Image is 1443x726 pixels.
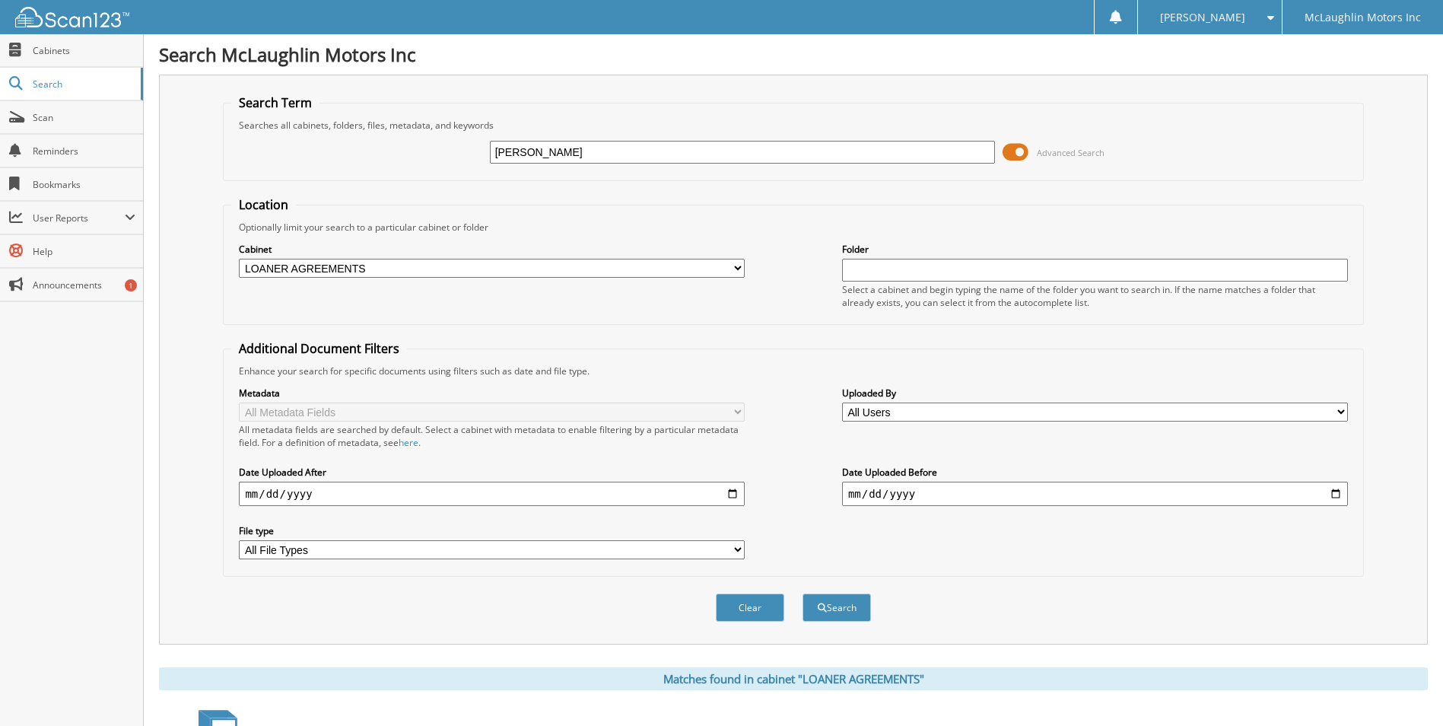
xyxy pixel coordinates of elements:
label: Cabinet [239,243,745,256]
span: [PERSON_NAME] [1160,13,1245,22]
legend: Search Term [231,94,319,111]
span: Search [33,78,133,91]
label: Date Uploaded Before [842,466,1348,479]
a: here [399,436,418,449]
div: Enhance your search for specific documents using filters such as date and file type. [231,365,1355,377]
label: File type [239,524,745,537]
legend: Location [231,196,296,213]
div: Select a cabinet and begin typing the name of the folder you want to search in. If the name match... [842,283,1348,309]
div: All metadata fields are searched by default. Select a cabinet with metadata to enable filtering b... [239,423,745,449]
span: Advanced Search [1037,147,1104,158]
input: end [842,482,1348,506]
h1: Search McLaughlin Motors Inc [159,42,1428,67]
label: Metadata [239,387,745,400]
input: start [239,482,745,506]
button: Clear [716,594,784,622]
div: 1 [125,279,137,291]
img: scan123-logo-white.svg [15,7,129,27]
label: Uploaded By [842,387,1348,400]
div: Optionally limit your search to a particular cabinet or folder [231,221,1355,234]
span: Help [33,245,135,258]
span: Scan [33,111,135,124]
button: Search [803,594,871,622]
div: Matches found in cabinet "LOANER AGREEMENTS" [159,667,1428,690]
span: User Reports [33,212,125,224]
span: Cabinets [33,44,135,57]
span: Bookmarks [33,178,135,191]
label: Date Uploaded After [239,466,745,479]
legend: Additional Document Filters [231,340,407,357]
span: McLaughlin Motors Inc [1305,13,1421,22]
span: Announcements [33,279,135,291]
div: Searches all cabinets, folders, files, metadata, and keywords [231,119,1355,132]
span: Reminders [33,145,135,158]
label: Folder [842,243,1348,256]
